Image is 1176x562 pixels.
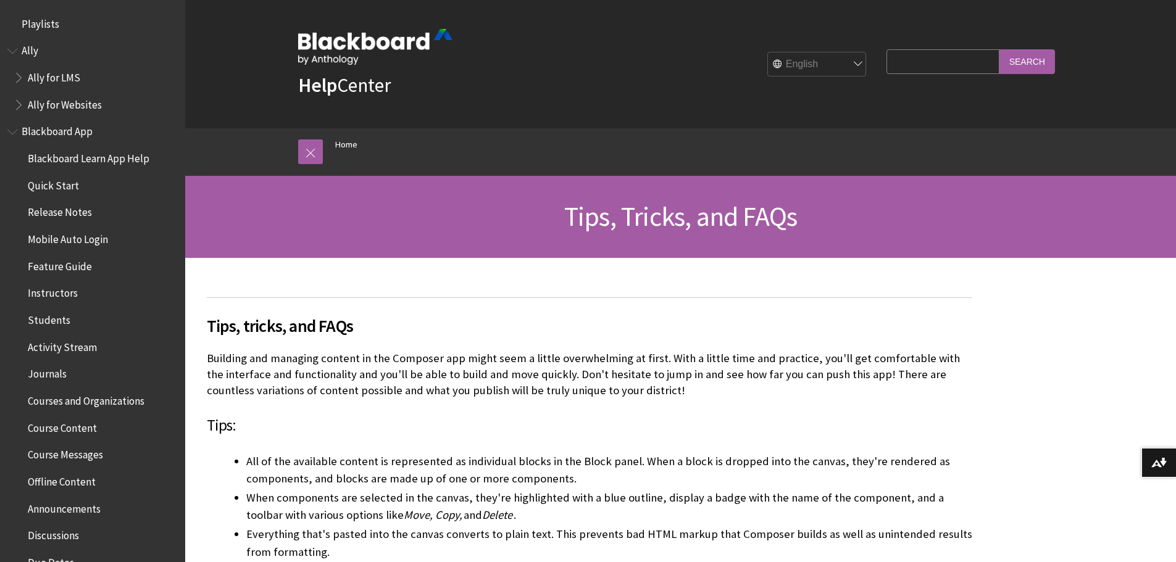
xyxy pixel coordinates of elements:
span: Delete [482,508,512,522]
span: Tips, Tricks, and FAQs [564,199,797,233]
li: All of the available content is represented as individual blocks in the Block panel. When a block... [246,453,972,487]
span: Discussions [28,525,79,542]
span: Course Messages [28,445,103,461]
span: Mobile Auto Login [28,229,108,246]
span: Journals [28,364,67,381]
a: HelpCenter [298,73,391,97]
span: Quick Start [28,175,79,192]
span: Ally for Websites [28,94,102,111]
select: Site Language Selector [768,52,867,77]
span: Courses and Organizations [28,391,144,407]
li: When components are selected in the canvas, they're highlighted with a blue outline, display a ba... [246,489,972,524]
span: Release Notes [28,202,92,219]
span: Offline Content [28,471,96,488]
strong: Help [298,73,337,97]
span: Blackboard Learn App Help [28,148,149,165]
nav: Book outline for Anthology Ally Help [7,41,178,115]
h3: Tips: [207,414,972,437]
span: Announcements [28,498,101,515]
span: Course Content [28,418,97,434]
nav: Book outline for Playlists [7,14,178,35]
span: Move, Copy, [404,508,462,522]
span: Playlists [22,14,59,30]
p: Building and managing content in the Composer app might seem a little overwhelming at first. With... [207,350,972,399]
img: Blackboard by Anthology [298,29,452,65]
span: Students [28,310,70,326]
span: Blackboard App [22,122,93,138]
span: Ally for LMS [28,67,80,84]
span: Feature Guide [28,256,92,273]
h2: Tips, tricks, and FAQs [207,297,972,339]
li: Everything that's pasted into the canvas converts to plain text. This prevents bad HTML markup th... [246,526,972,560]
span: Instructors [28,283,78,300]
input: Search [999,49,1055,73]
span: Ally [22,41,38,57]
a: Home [335,137,357,152]
span: Activity Stream [28,337,97,353]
